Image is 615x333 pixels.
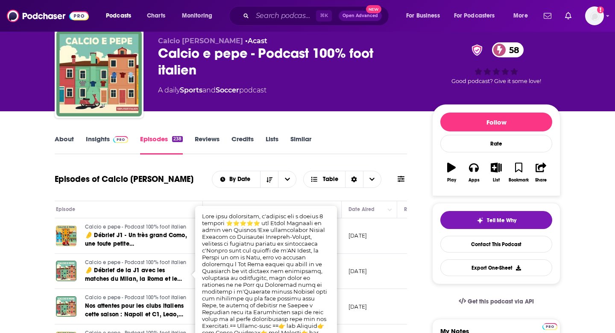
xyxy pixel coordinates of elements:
a: 🤌 Débrief de la J1 avec les matches du Milan, la Roma et le Napoli ⚽️ 🇮🇹 [85,266,187,283]
span: 🤌 Débrief de la J1 avec les matches du Milan, la Roma et le Napoli ⚽️ 🇮🇹 [85,267,182,291]
a: About [55,135,74,155]
div: Description [210,204,237,214]
button: Open AdvancedNew [339,11,382,21]
img: Podchaser - Follow, Share and Rate Podcasts [7,8,89,24]
span: Good podcast? Give it some love! [451,78,541,84]
span: • [245,37,267,45]
span: and [202,86,216,94]
button: open menu [507,9,539,23]
button: Bookmark [507,157,530,188]
button: Play [440,157,463,188]
div: verified Badge58Good podcast? Give it some love! [432,37,560,90]
span: By Date [229,176,253,182]
button: open menu [400,9,451,23]
button: List [485,157,507,188]
span: For Business [406,10,440,22]
a: Similar [290,135,311,155]
a: Acast [248,37,267,45]
div: Reach [404,204,420,214]
a: Nos attentes pour les clubs italiens cette saison : Napoli et C1, Leao, Gasperini-[GEOGRAPHIC_DAT... [85,302,187,319]
div: Search podcasts, credits, & more... [237,6,397,26]
span: Open Advanced [343,14,378,18]
button: open menu [176,9,223,23]
button: open menu [278,171,296,187]
div: List [493,178,500,183]
a: Show notifications dropdown [540,9,555,23]
a: Calcio e pepe - Podcast 100% foot italien [85,223,187,231]
img: Podchaser Pro [542,323,557,330]
p: [DATE] [348,303,367,310]
button: tell me why sparkleTell Me Why [440,211,552,229]
div: Rate [440,135,552,152]
span: Calcio e pepe - Podcast 100% foot italien [85,259,186,265]
span: 🤌 Débrief J1 - Un très grand Como, une toute petite [GEOGRAPHIC_DATA] et un talentueux [PERSON_NAME] [85,232,187,265]
button: open menu [448,9,507,23]
a: Get this podcast via API [452,291,541,312]
button: open menu [100,9,142,23]
input: Search podcasts, credits, & more... [252,9,316,23]
span: 58 [501,42,524,57]
span: Charts [147,10,165,22]
a: Credits [231,135,254,155]
div: Episode [56,204,75,214]
img: Calcio e pepe - Podcast 100% foot italien [56,31,142,116]
span: For Podcasters [454,10,495,22]
button: Column Actions [329,205,340,215]
span: Logged in as NicolaLynch [585,6,604,25]
a: Calcio e pepe - Podcast 100% foot italien [85,294,187,302]
p: [DATE] [348,268,367,275]
button: Share [530,157,552,188]
span: ⌘ K [316,10,332,21]
button: Sort Direction [260,171,278,187]
span: More [513,10,528,22]
span: Calcio e pepe - Podcast 100% foot italien [85,224,186,230]
span: New [366,5,381,13]
button: Show profile menu [585,6,604,25]
span: Calcio [PERSON_NAME] [158,37,243,45]
h2: Choose List sort [212,171,297,188]
img: Podchaser Pro [113,136,128,143]
h1: Episodes of Calcio [PERSON_NAME] [55,174,193,184]
div: Share [535,178,547,183]
button: Apps [463,157,485,188]
img: tell me why sparkle [477,217,483,224]
span: Table [323,176,338,182]
span: Podcasts [106,10,131,22]
div: A daily podcast [158,85,266,95]
a: InsightsPodchaser Pro [86,135,128,155]
div: Apps [469,178,480,183]
a: Show notifications dropdown [562,9,575,23]
a: Pro website [542,322,557,330]
div: Sort Direction [345,171,363,187]
div: Bookmark [509,178,529,183]
button: Choose View [303,171,381,188]
a: Calcio e pepe - Podcast 100% foot italien [85,259,187,267]
div: 238 [172,136,183,142]
a: Episodes238 [140,135,183,155]
span: Get this podcast via API [468,298,534,305]
span: Monitoring [182,10,212,22]
a: 58 [492,42,524,57]
p: [DATE] [348,232,367,239]
div: Date Aired [348,204,375,214]
button: Follow [440,113,552,131]
button: open menu [212,176,261,182]
a: Lists [266,135,278,155]
span: Calcio e pepe - Podcast 100% foot italien [85,294,186,300]
button: Column Actions [385,205,395,215]
a: Contact This Podcast [440,236,552,253]
span: Tell Me Why [487,217,516,224]
svg: Add a profile image [597,6,604,13]
a: Soccer [216,86,239,94]
a: 🤌 Débrief J1 - Un très grand Como, une toute petite [GEOGRAPHIC_DATA] et un talentueux [PERSON_NAME] [85,231,187,248]
img: User Profile [585,6,604,25]
a: Sports [180,86,202,94]
div: Play [447,178,456,183]
button: Export One-Sheet [440,259,552,276]
a: Reviews [195,135,220,155]
a: Charts [141,9,170,23]
img: verified Badge [469,45,485,56]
